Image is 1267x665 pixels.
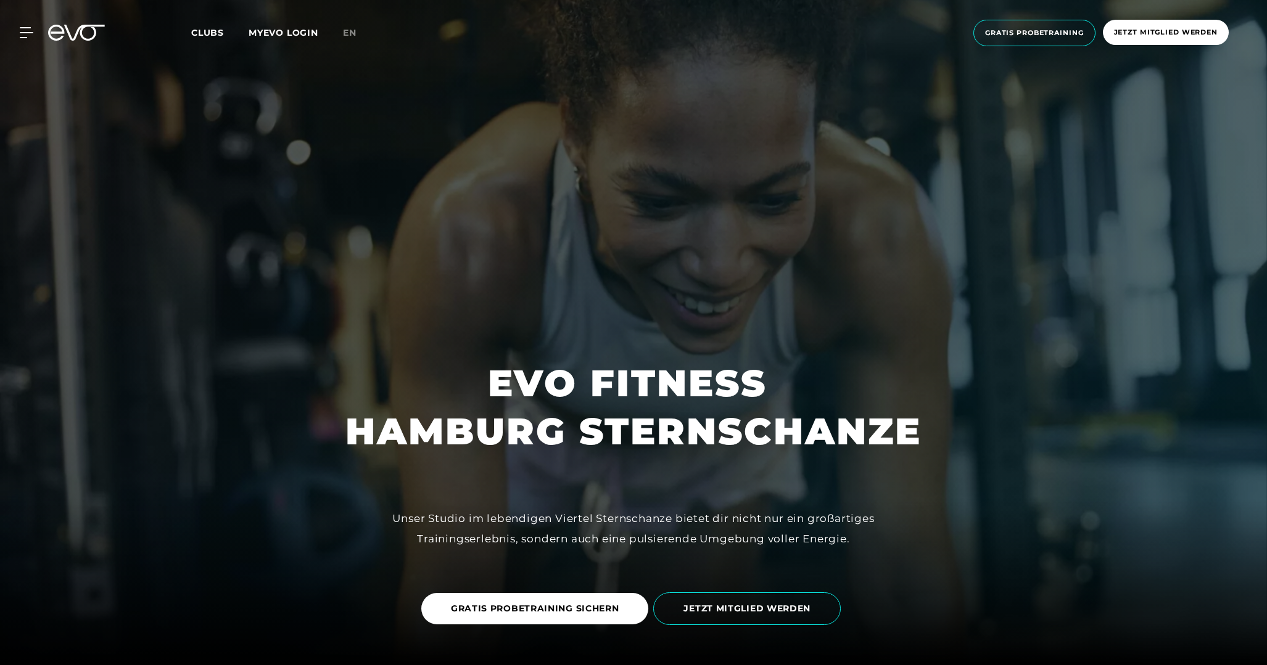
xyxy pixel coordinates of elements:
[683,602,811,615] span: JETZT MITGLIED WERDEN
[1099,20,1232,46] a: Jetzt Mitglied werden
[343,26,371,40] a: en
[345,359,922,455] h1: EVO FITNESS HAMBURG STERNSCHANZE
[970,20,1099,46] a: Gratis Probetraining
[356,508,911,549] div: Unser Studio im lebendigen Viertel Sternschanze bietet dir nicht nur ein großartiges Trainingserl...
[191,27,224,38] span: Clubs
[1114,27,1218,38] span: Jetzt Mitglied werden
[421,584,654,634] a: GRATIS PROBETRAINING SICHERN
[191,27,249,38] a: Clubs
[985,28,1084,38] span: Gratis Probetraining
[343,27,357,38] span: en
[249,27,318,38] a: MYEVO LOGIN
[653,583,846,634] a: JETZT MITGLIED WERDEN
[451,602,619,615] span: GRATIS PROBETRAINING SICHERN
